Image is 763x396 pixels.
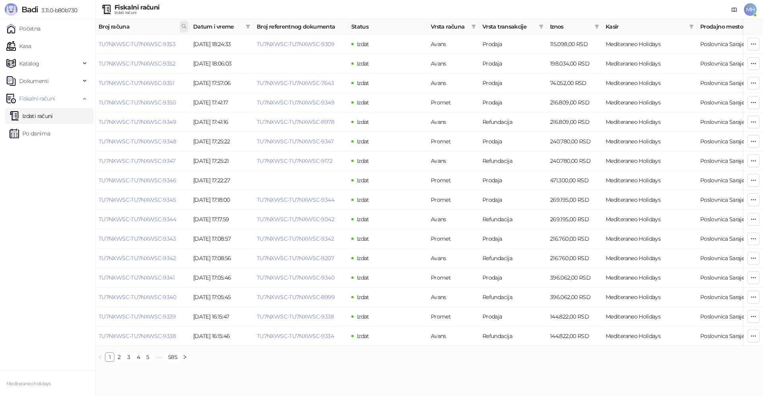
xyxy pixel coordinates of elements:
span: Broj računa [99,22,178,31]
span: MH [744,3,757,16]
a: TU7NXWSC-TU7NXWSC-9351 [99,79,174,87]
td: Mediteraneo Holidays [602,307,697,326]
td: [DATE] 17:25:21 [190,151,254,171]
td: Promet [428,268,479,288]
button: right [180,352,190,362]
a: TU7NXWSC-TU7NXWSC-9338 [257,313,334,320]
td: TU7NXWSC-TU7NXWSC-9342 [95,249,190,268]
td: Mediteraneo Holidays [602,93,697,112]
td: Avans [428,73,479,93]
span: Vrsta računa [431,22,468,31]
span: Izdat [357,138,369,145]
li: 3 [124,352,134,362]
span: Izdat [357,216,369,223]
td: Prodaja [479,307,547,326]
span: right [182,355,187,359]
a: TU7NXWSC-TU7NXWSC-8978 [257,118,334,126]
td: [DATE] 17:22:27 [190,171,254,190]
td: 144.822,00 RSD [547,326,602,346]
a: TU7NXWSC-TU7NXWSC-9348 [99,138,176,145]
a: Po danima [10,126,50,141]
div: Izdati računi [114,11,159,15]
span: filter [471,24,476,29]
td: TU7NXWSC-TU7NXWSC-9352 [95,54,190,73]
td: Refundacija [479,249,547,268]
td: 269.195,00 RSD [547,210,602,229]
td: 240.780,00 RSD [547,132,602,151]
td: TU7NXWSC-TU7NXWSC-9348 [95,132,190,151]
th: Kasir [602,19,697,35]
td: TU7NXWSC-TU7NXWSC-9346 [95,171,190,190]
td: [DATE] 17:17:59 [190,210,254,229]
span: Badi [21,5,38,14]
td: Mediteraneo Holidays [602,249,697,268]
td: Avans [428,249,479,268]
td: Mediteraneo Holidays [602,210,697,229]
td: [DATE] 17:08:56 [190,249,254,268]
a: TU7NXWSC-TU7NXWSC-9350 [99,99,176,106]
td: Mediteraneo Holidays [602,112,697,132]
th: Broj računa [95,19,190,35]
td: Avans [428,35,479,54]
td: TU7NXWSC-TU7NXWSC-9351 [95,73,190,93]
td: Refundacija [479,326,547,346]
span: Izdat [357,313,369,320]
a: TU7NXWSC-TU7NXWSC-9344 [99,216,176,223]
span: Izdat [357,177,369,184]
td: Promet [428,190,479,210]
span: Izdat [357,255,369,262]
td: 269.195,00 RSD [547,190,602,210]
td: Mediteraneo Holidays [602,229,697,249]
td: Refundacija [479,288,547,307]
a: TU7NXWSC-TU7NXWSC-9309 [257,41,334,48]
td: TU7NXWSC-TU7NXWSC-9353 [95,35,190,54]
td: Promet [428,93,479,112]
td: Prodaja [479,171,547,190]
a: 585 [166,353,180,361]
td: Promet [428,171,479,190]
a: TU7NXWSC-TU7NXWSC-9172 [257,157,332,164]
th: Status [348,19,428,35]
td: Mediteraneo Holidays [602,35,697,54]
td: Promet [428,132,479,151]
li: 1 [105,352,114,362]
td: 471.300,00 RSD [547,171,602,190]
li: Prethodna strana [95,352,105,362]
td: Mediteraneo Holidays [602,326,697,346]
span: Datum i vreme [193,22,242,31]
th: Vrsta računa [428,19,479,35]
td: Mediteraneo Holidays [602,268,697,288]
td: 115.098,00 RSD [547,35,602,54]
a: TU7NXWSC-TU7NXWSC-9340 [99,294,176,301]
td: Avans [428,112,479,132]
li: 2 [114,352,124,362]
td: Prodaja [479,93,547,112]
td: 216.760,00 RSD [547,249,602,268]
a: TU7NXWSC-TU7NXWSC-9042 [257,216,334,223]
td: 240.780,00 RSD [547,151,602,171]
th: Vrsta transakcije [479,19,547,35]
span: Izdat [357,332,369,340]
div: Fiskalni računi [114,4,159,11]
td: Avans [428,54,479,73]
td: TU7NXWSC-TU7NXWSC-9341 [95,268,190,288]
span: Izdat [357,274,369,281]
td: TU7NXWSC-TU7NXWSC-9343 [95,229,190,249]
a: 5 [143,353,152,361]
a: TU7NXWSC-TU7NXWSC-9344 [257,196,334,203]
a: TU7NXWSC-TU7NXWSC-9347 [257,138,333,145]
img: Logo [5,3,17,16]
button: left [95,352,105,362]
span: Izdat [357,157,369,164]
span: filter [244,21,252,33]
a: TU7NXWSC-TU7NXWSC-8999 [257,294,335,301]
td: [DATE] 18:06:03 [190,54,254,73]
td: [DATE] 17:25:22 [190,132,254,151]
td: Refundacija [479,151,547,171]
th: Broj referentnog dokumenta [254,19,348,35]
td: Prodaja [479,268,547,288]
td: Prodaja [479,35,547,54]
span: Izdat [357,99,369,106]
a: TU7NXWSC-TU7NXWSC-9349 [257,99,334,106]
td: [DATE] 17:41:16 [190,112,254,132]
